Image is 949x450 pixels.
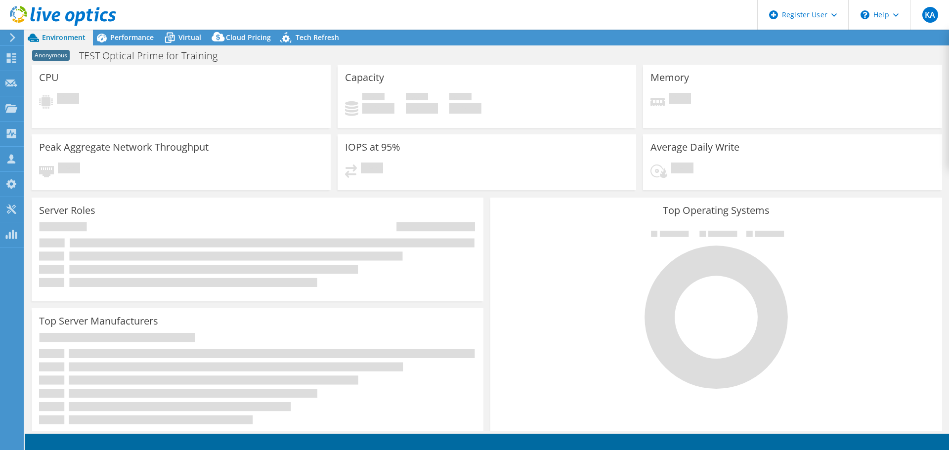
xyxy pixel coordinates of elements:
[57,93,79,106] span: Pending
[39,316,158,327] h3: Top Server Manufacturers
[362,103,394,114] h4: 0 GiB
[110,33,154,42] span: Performance
[178,33,201,42] span: Virtual
[498,205,935,216] h3: Top Operating Systems
[449,93,472,103] span: Total
[650,142,739,153] h3: Average Daily Write
[42,33,86,42] span: Environment
[345,142,400,153] h3: IOPS at 95%
[39,72,59,83] h3: CPU
[650,72,689,83] h3: Memory
[922,7,938,23] span: KA
[361,163,383,176] span: Pending
[296,33,339,42] span: Tech Refresh
[406,93,428,103] span: Free
[671,163,693,176] span: Pending
[39,205,95,216] h3: Server Roles
[406,103,438,114] h4: 0 GiB
[861,10,869,19] svg: \n
[362,93,385,103] span: Used
[39,142,209,153] h3: Peak Aggregate Network Throughput
[345,72,384,83] h3: Capacity
[669,93,691,106] span: Pending
[449,103,481,114] h4: 0 GiB
[75,50,233,61] h1: TEST Optical Prime for Training
[226,33,271,42] span: Cloud Pricing
[58,163,80,176] span: Pending
[32,50,70,61] span: Anonymous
